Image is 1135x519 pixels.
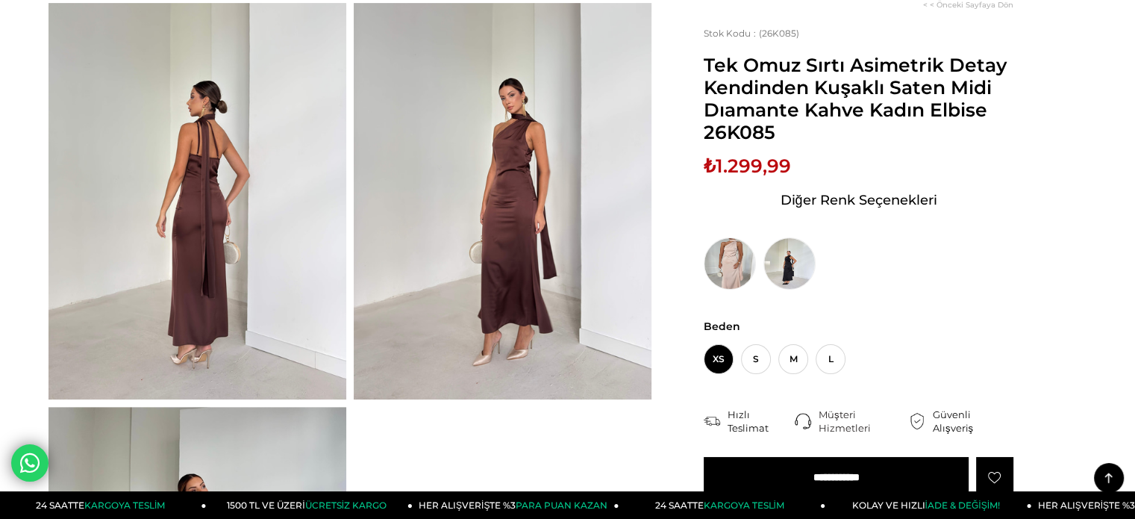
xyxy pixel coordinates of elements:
span: Diğer Renk Seçenekleri [780,188,937,212]
span: KARGOYA TESLİM [703,500,784,511]
a: Favorilere Ekle [976,457,1013,498]
img: Tek Omuz Sırtı Asimetrik Detay Kendinden Kuşaklı Saten Midi Dıamante Siyah Kadın Elbise 26K085 [763,237,816,290]
span: S [741,344,771,374]
span: XS [704,344,734,374]
img: Dıamante Elbise 26K085 [49,3,346,400]
a: 1500 TL VE ÜZERİÜCRETSİZ KARGO [207,491,413,519]
div: Güvenli Alışveriş [933,408,1013,435]
span: M [778,344,808,374]
span: Stok Kodu [704,28,759,39]
div: Hızlı Teslimat [728,408,795,435]
div: Müşteri Hizmetleri [819,408,909,435]
span: PARA PUAN KAZAN [516,500,607,511]
span: ÜCRETSİZ KARGO [305,500,387,511]
img: shipping.png [704,413,720,429]
span: KARGOYA TESLİM [84,500,165,511]
span: ₺1.299,99 [704,155,791,177]
img: Tek Omuz Sırtı Asimetrik Detay Kendinden Kuşaklı Saten Midi Dıamante Taş Kadın Elbise 26K085 [704,237,756,290]
img: Dıamante Elbise 26K085 [354,3,651,400]
span: İADE & DEĞİŞİM! [925,500,999,511]
a: 24 SAATTEKARGOYA TESLİM [619,491,826,519]
span: Beden [704,320,1013,333]
span: L [816,344,845,374]
img: call-center.png [795,413,811,429]
img: security.png [909,413,925,429]
span: (26K085) [704,28,799,39]
span: Tek Omuz Sırtı Asimetrik Detay Kendinden Kuşaklı Saten Midi Dıamante Kahve Kadın Elbise 26K085 [704,54,1013,143]
a: KOLAY VE HIZLIİADE & DEĞİŞİM! [825,491,1032,519]
a: HER ALIŞVERİŞTE %3PARA PUAN KAZAN [413,491,619,519]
